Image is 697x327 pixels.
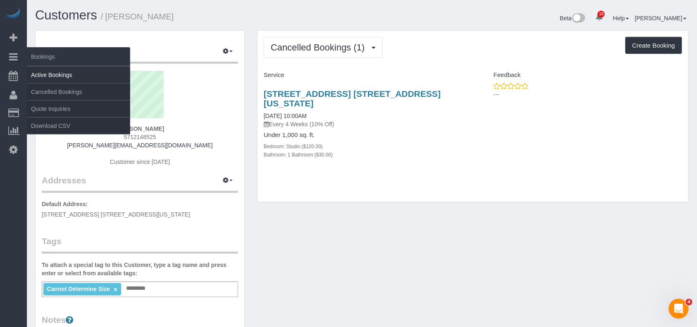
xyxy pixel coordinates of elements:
[124,134,156,140] span: 5712148525
[264,132,467,139] h4: Under 1,000 sq. ft.
[479,72,682,79] h4: Feedback
[42,45,238,64] legend: Customer Info
[264,113,307,119] a: [DATE] 10:00AM
[264,144,323,149] small: Bedroom: Studio ($120.00)
[27,84,130,100] a: Cancelled Bookings
[591,8,607,26] a: 10
[635,15,687,22] a: [PERSON_NAME]
[264,72,467,79] h4: Service
[572,13,585,24] img: New interface
[42,211,190,218] span: [STREET_ADDRESS] [STREET_ADDRESS][US_STATE]
[613,15,629,22] a: Help
[598,11,605,17] span: 10
[35,8,97,22] a: Customers
[67,142,212,149] a: [PERSON_NAME][EMAIL_ADDRESS][DOMAIN_NAME]
[669,299,689,319] iframe: Intercom live chat
[114,286,117,293] a: ×
[686,299,692,305] span: 4
[560,15,586,22] a: Beta
[42,261,238,277] label: To attach a special tag to this Customer, type a tag name and press enter or select from availabl...
[271,42,369,53] span: Cancelled Bookings (1)
[42,235,238,254] legend: Tags
[116,125,164,132] strong: [PERSON_NAME]
[264,37,383,58] button: Cancelled Bookings (1)
[27,47,130,66] span: Bookings
[47,286,110,292] span: Cannot Determine Size
[27,118,130,134] a: Download CSV
[101,12,174,21] small: / [PERSON_NAME]
[264,152,333,158] small: Bathroom: 1 Bathroom ($30.00)
[264,120,467,128] p: Every 4 Weeks (10% Off)
[5,8,21,20] img: Automaid Logo
[264,89,441,108] a: [STREET_ADDRESS] [STREET_ADDRESS][US_STATE]
[494,90,682,99] p: ---
[27,67,130,83] a: Active Bookings
[27,101,130,117] a: Quote Inquiries
[42,200,88,208] label: Default Address:
[27,66,130,135] ul: Bookings
[625,37,682,54] button: Create Booking
[110,159,170,165] span: Customer since [DATE]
